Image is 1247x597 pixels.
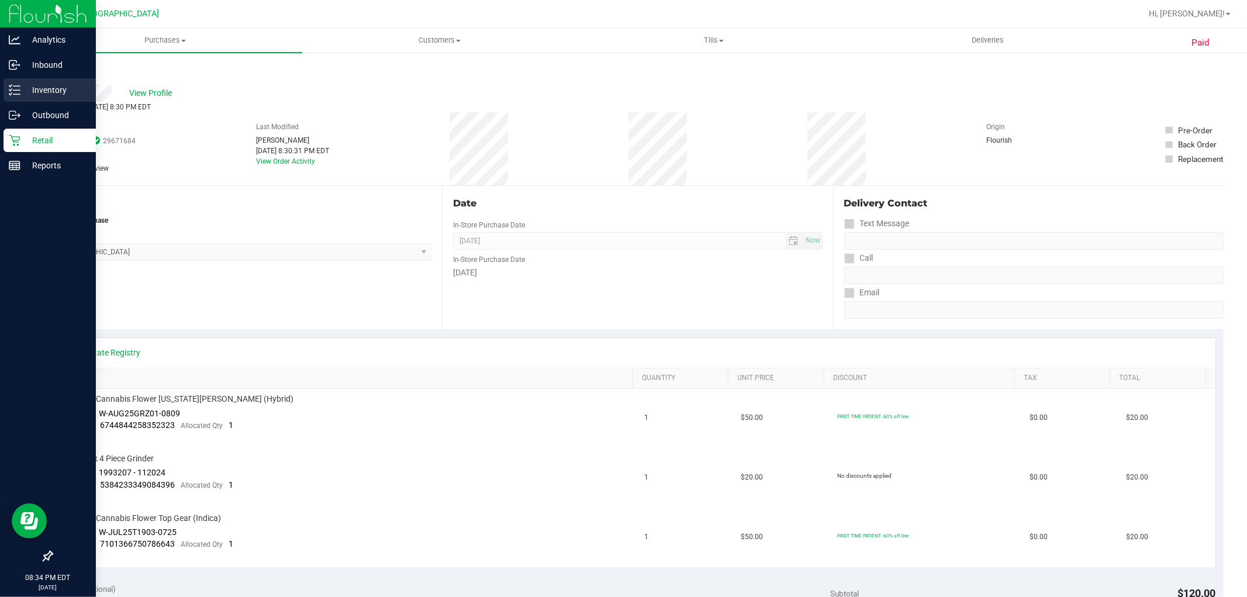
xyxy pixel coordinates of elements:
[229,480,234,489] span: 1
[844,250,873,267] label: Call
[5,583,91,592] p: [DATE]
[1179,153,1224,165] div: Replacement
[181,422,223,430] span: Allocated Qty
[453,220,525,230] label: In-Store Purchase Date
[229,539,234,548] span: 1
[837,533,909,539] span: FIRST TIME PATIENT: 60% off line
[986,122,1005,132] label: Origin
[577,35,850,46] span: Tills
[844,215,910,232] label: Text Message
[229,420,234,430] span: 1
[256,146,329,156] div: [DATE] 8:30:31 PM EDT
[67,513,222,524] span: FT 3.5g Cannabis Flower Top Gear (Indica)
[837,413,909,419] span: FIRST TIME PATIENT: 60% off line
[69,374,628,383] a: SKU
[1030,472,1048,483] span: $0.00
[67,394,294,405] span: FT 3.5g Cannabis Flower [US_STATE][PERSON_NAME] (Hybrid)
[101,539,175,548] span: 7101366750786643
[851,28,1125,53] a: Deliveries
[9,109,20,121] inline-svg: Outbound
[986,135,1045,146] div: Flourish
[453,254,525,265] label: In-Store Purchase Date
[645,412,649,423] span: 1
[256,157,315,165] a: View Order Activity
[20,33,91,47] p: Analytics
[1191,36,1210,50] span: Paid
[1030,532,1048,543] span: $0.00
[642,374,724,383] a: Quantity
[1126,412,1148,423] span: $20.00
[5,572,91,583] p: 08:34 PM EDT
[1149,9,1225,18] span: Hi, [PERSON_NAME]!
[28,28,302,53] a: Purchases
[844,284,880,301] label: Email
[1126,472,1148,483] span: $20.00
[741,412,763,423] span: $50.00
[67,453,154,464] span: FT Black 4 Piece Grinder
[71,347,141,358] a: View State Registry
[844,196,1224,210] div: Delivery Contact
[9,84,20,96] inline-svg: Inventory
[9,160,20,171] inline-svg: Reports
[92,135,100,146] span: In Sync
[833,374,1010,383] a: Discount
[303,35,576,46] span: Customers
[1179,125,1213,136] div: Pre-Order
[956,35,1020,46] span: Deliveries
[9,134,20,146] inline-svg: Retail
[51,196,431,210] div: Location
[302,28,576,53] a: Customers
[101,480,175,489] span: 5384233349084396
[453,267,822,279] div: [DATE]
[20,58,91,72] p: Inbound
[181,481,223,489] span: Allocated Qty
[20,108,91,122] p: Outbound
[576,28,851,53] a: Tills
[741,532,763,543] span: $50.00
[645,532,649,543] span: 1
[99,468,166,477] span: 1993207 - 112024
[28,35,302,46] span: Purchases
[80,9,160,19] span: [GEOGRAPHIC_DATA]
[741,472,763,483] span: $20.00
[844,232,1224,250] input: Format: (999) 999-9999
[837,472,892,479] span: No discounts applied
[9,34,20,46] inline-svg: Analytics
[738,374,820,383] a: Unit Price
[1120,374,1201,383] a: Total
[103,136,136,146] span: 29671684
[181,540,223,548] span: Allocated Qty
[20,158,91,172] p: Reports
[129,87,176,99] span: View Profile
[99,527,177,537] span: W-JUL25T1903-0725
[453,196,822,210] div: Date
[844,267,1224,284] input: Format: (999) 999-9999
[256,135,329,146] div: [PERSON_NAME]
[99,409,181,418] span: W-AUG25GRZ01-0809
[20,133,91,147] p: Retail
[9,59,20,71] inline-svg: Inbound
[1179,139,1217,150] div: Back Order
[1030,412,1048,423] span: $0.00
[256,122,299,132] label: Last Modified
[1126,532,1148,543] span: $20.00
[12,503,47,539] iframe: Resource center
[101,420,175,430] span: 6744844258352323
[20,83,91,97] p: Inventory
[51,103,151,111] span: Completed [DATE] 8:30 PM EDT
[1024,374,1106,383] a: Tax
[645,472,649,483] span: 1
